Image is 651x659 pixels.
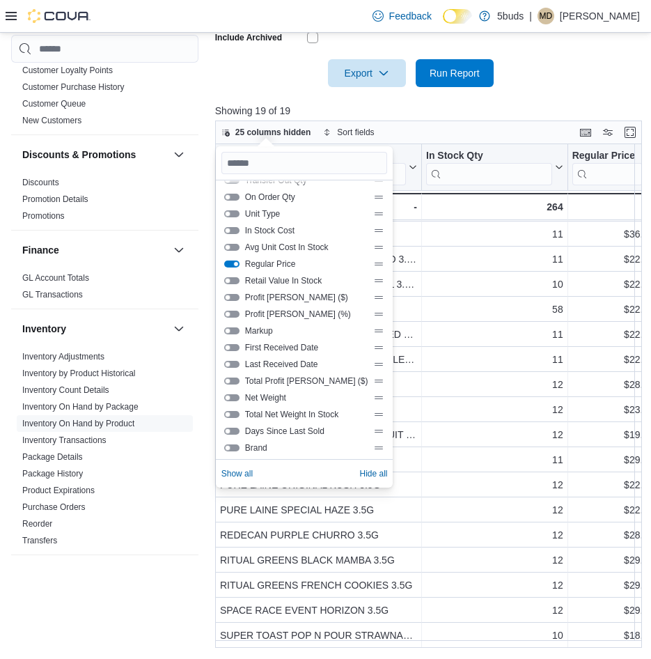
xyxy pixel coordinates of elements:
div: Drag handle [373,325,384,336]
div: 10 [426,627,563,644]
span: Discounts [22,177,59,188]
div: DOOBIE SNACKS UNICORN PISS MILLED 3.5G [220,351,417,368]
div: SUPER TOAST POP N POUR STRAWNANA MILLED 3.5G [220,627,417,644]
button: Retail Value In Stock [224,277,240,284]
div: Drag handle [373,208,384,219]
a: Customer Loyalty Points [22,65,113,75]
div: 12 [426,527,563,543]
span: Profit [PERSON_NAME] (%) [245,309,368,320]
div: 12 [426,426,563,443]
button: Run Report [416,59,494,87]
div: REDECAN PURPLE CHURRO 3.5G [220,527,417,543]
div: CATCH ME OUTSIDE ROOSTER CALL 3.5G [220,276,417,293]
span: Days Since Last Sold [245,426,368,437]
input: Dark Mode [443,9,472,24]
div: In Stock Qty [426,150,552,163]
span: Feedback [389,9,432,23]
a: Promotions [22,211,65,221]
label: Include Archived [215,32,282,43]
span: Profit [PERSON_NAME] ($) [245,292,368,303]
span: Retail Value In Stock [245,275,368,286]
span: Net Weight [245,392,368,403]
button: Total Profit Margin ($) [224,378,240,385]
span: Package Details [22,451,83,463]
a: Inventory Adjustments [22,352,104,362]
div: 12 [426,376,563,393]
span: New Customers [22,115,81,126]
div: Drag handle [373,392,384,403]
span: Brand [245,442,368,453]
div: Drag handle [373,258,384,270]
span: Inventory by Product Historical [22,368,136,379]
a: GL Transactions [22,290,83,300]
div: 12 [426,552,563,568]
button: Regular Price [224,261,240,268]
div: Drag handle [373,375,384,387]
div: DELTA 9 CANDY CHROME 3.5G [220,301,417,318]
div: Discounts & Promotions [11,174,198,230]
div: Finance [11,270,198,309]
button: Markup [224,327,240,334]
div: PALMETTO SWEET DEEP GRAPEFRUIT 3.5G [220,426,417,443]
div: 11 [426,251,563,268]
div: Regular Price [572,150,642,163]
div: 12 [426,476,563,493]
div: 12 [426,602,563,619]
div: In Stock Qty [426,150,552,185]
div: Regular Price [572,150,642,185]
a: Customer Purchase History [22,82,125,92]
span: Show all [221,468,253,479]
a: Inventory by Product Historical [22,369,136,378]
a: Inventory On Hand by Package [22,402,139,412]
button: 25 columns hidden [216,124,317,141]
span: Markup [245,325,368,336]
button: Unit Type [224,210,240,217]
a: Discounts [22,178,59,187]
span: Total Net Weight In Stock [245,409,368,420]
span: GL Account Totals [22,272,89,284]
div: 264 [426,199,563,215]
span: Customer Queue [22,98,86,109]
span: MD [540,8,553,24]
button: Profit Margin ($) [224,294,240,301]
button: Avg Unit Cost In Stock [224,244,240,251]
div: 58 [426,301,563,318]
span: Sort fields [337,127,374,138]
div: 11 [426,326,563,343]
span: Promotion Details [22,194,88,205]
button: Discounts & Promotions [171,146,187,163]
div: Drag handle [373,192,384,203]
div: Drag handle [373,275,384,286]
div: 11 [426,351,563,368]
span: Avg Unit Cost In Stock [245,242,368,253]
h3: Discounts & Promotions [22,148,136,162]
span: Export [336,59,398,87]
div: PURE LAINE SPECIAL HAZE 3.5G [220,502,417,518]
a: Customer Queue [22,99,86,109]
span: Inventory Transactions [22,435,107,446]
span: Package History [22,468,83,479]
div: 11 [426,451,563,468]
button: In Stock Cost [224,227,240,234]
div: PURE LAINE ORIGINAL KUSH 3.5G [220,476,417,493]
div: Inventory [11,348,198,555]
div: Drag handle [373,242,384,253]
img: Cova [28,9,91,23]
span: Unit Type [245,208,368,219]
button: Show all [221,465,253,482]
p: 5buds [497,8,524,24]
span: GL Transactions [22,289,83,300]
div: RITUAL GREENS BLACK MAMBA 3.5G [220,552,417,568]
span: Reorder [22,518,52,529]
span: Customer Loyalty Points [22,65,113,76]
span: Inventory Count Details [22,385,109,396]
a: Inventory Count Details [22,385,109,395]
button: Finance [22,243,168,257]
input: Search columns [221,152,388,174]
h3: Finance [22,243,59,257]
span: Transfer Out Qty [245,175,368,186]
span: Transfers [22,535,57,546]
a: Package Details [22,452,83,462]
div: PRIME BLOOM CACTUS MILK 3.5G [220,451,417,468]
div: - [219,199,417,215]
